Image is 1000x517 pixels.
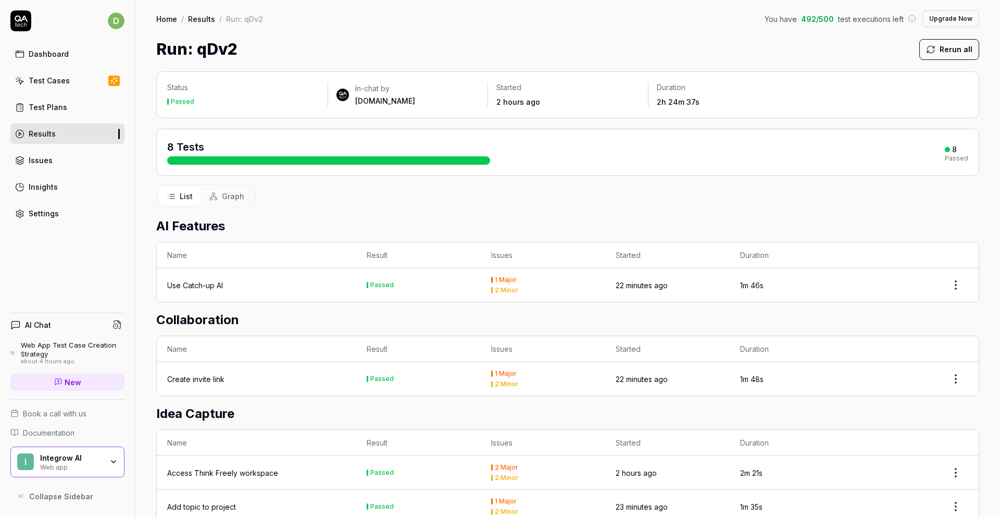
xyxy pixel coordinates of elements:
th: Duration [730,242,854,268]
p: Started [496,82,640,93]
div: Passed [370,376,394,382]
div: Passed [370,470,394,476]
button: List [159,187,201,206]
span: Documentation [23,427,74,438]
time: 2 hours ago [496,97,540,106]
button: Collapse Sidebar [10,486,124,507]
span: I [17,453,34,470]
div: 2 Minor [495,509,518,515]
span: New [65,377,81,388]
img: 7ccf6c19-61ad-4a6c-8811-018b02a1b829.jpg [336,89,349,101]
div: Passed [945,155,968,162]
h2: AI Features [156,217,979,236]
a: Use Catch-up AI [167,280,223,291]
span: Graph [222,191,244,202]
p: Status [167,82,319,93]
th: Issues [481,336,605,362]
button: IIntegrow AIWeb app [10,447,124,478]
h2: Idea Capture [156,404,979,423]
div: Web App Test Case Creation Strategy [21,341,124,358]
div: Results [29,128,56,139]
a: Add topic to project [167,501,236,512]
a: Results [10,124,124,144]
div: Test Plans [29,102,67,113]
th: Duration [730,336,854,362]
button: Graph [201,187,253,206]
a: Test Plans [10,97,124,117]
time: 2h 24m 37s [657,97,699,106]
span: You have [765,14,797,24]
div: Run: qDv2 [226,14,263,24]
time: 2m 21s [740,469,762,477]
div: / [181,14,184,24]
th: Started [605,242,730,268]
a: Results [188,14,215,24]
div: Web app [40,462,103,471]
div: Test Cases [29,75,70,86]
div: 1 Major [495,371,517,377]
time: 1m 46s [740,281,764,290]
div: Insights [29,181,58,192]
time: 23 minutes ago [616,502,668,511]
div: 1 Major [495,498,517,504]
div: 2 Minor [495,475,518,481]
time: 2 hours ago [616,469,657,477]
span: 8 Tests [167,141,204,153]
th: Issues [481,430,605,456]
a: Book a call with us [10,408,124,419]
div: 2 Minor [495,287,518,293]
div: Integrow AI [40,453,103,463]
th: Name [157,430,356,456]
div: Passed [171,99,194,105]
div: [DOMAIN_NAME] [355,96,415,106]
th: Name [157,336,356,362]
th: Issues [481,242,605,268]
a: New [10,374,124,391]
p: Duration [657,82,800,93]
time: 22 minutes ago [616,375,668,384]
div: Dashboard [29,48,69,59]
span: test executions left [838,14,904,24]
a: Home [156,14,177,24]
a: Settings [10,203,124,224]
th: Result [356,242,481,268]
button: d [108,10,124,31]
div: about 4 hours ago [21,358,124,365]
span: d [108,13,124,29]
div: Settings [29,208,59,219]
time: 1m 48s [740,375,764,384]
h2: Collaboration [156,311,979,329]
div: In-chat by [355,83,415,94]
div: Issues [29,155,53,166]
span: Book a call with us [23,408,86,419]
span: Collapse Sidebar [29,491,93,502]
th: Result [356,336,481,362]
a: Insights [10,177,124,197]
h1: Run: qDv2 [156,38,237,61]
th: Started [605,336,730,362]
div: 1 Major [495,277,517,283]
th: Result [356,430,481,456]
a: Web App Test Case Creation Strategyabout 4 hours ago [10,341,124,365]
div: 2 Major [495,464,518,471]
div: 8 [952,145,957,154]
a: Create invite link [167,374,224,385]
button: Upgrade Now [922,10,979,27]
div: 2 Minor [495,381,518,387]
h4: AI Chat [25,319,51,330]
th: Started [605,430,730,456]
th: Name [157,242,356,268]
th: Duration [730,430,854,456]
time: 22 minutes ago [616,281,668,290]
a: Issues [10,150,124,170]
div: Access Think Freely workspace [167,467,278,478]
a: Dashboard [10,44,124,64]
span: List [180,191,193,202]
div: Passed [370,282,394,288]
a: Documentation [10,427,124,438]
a: Test Cases [10,70,124,91]
button: Rerun all [919,39,979,60]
